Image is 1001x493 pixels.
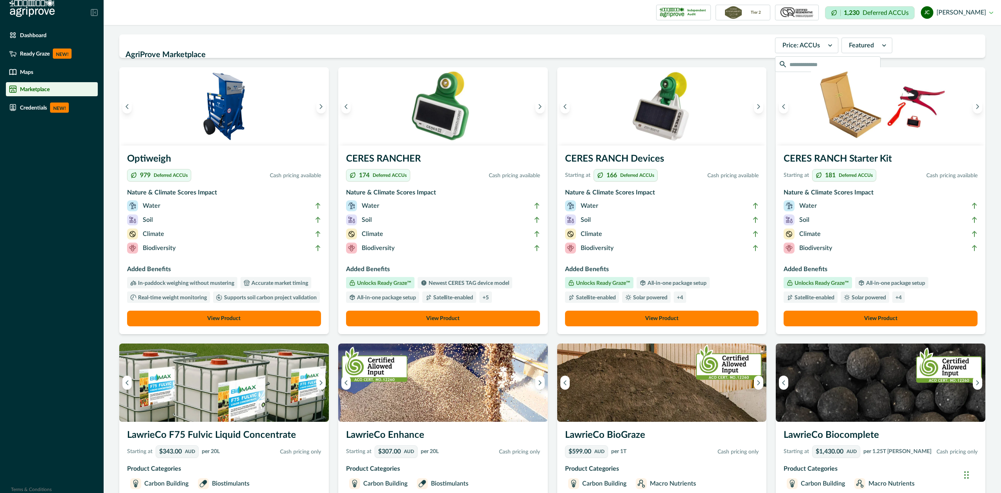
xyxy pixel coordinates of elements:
[250,281,308,286] p: Accurate market timing
[560,376,570,390] button: Previous image
[935,448,978,456] p: Cash pricing only
[850,295,886,300] p: Solar powered
[122,376,132,390] button: Previous image
[122,99,132,113] button: Previous image
[784,188,978,200] h3: Nature & Climate Scores Impact
[844,10,859,16] p: 1,230
[754,99,763,113] button: Next image
[199,480,207,488] img: Biostimulants
[418,480,426,488] img: Biostimulants
[962,455,1001,493] div: Chat Widget
[483,295,489,300] p: + 5
[637,480,645,488] img: Macro Nutrients
[202,448,220,456] p: per 20L
[346,311,540,326] button: View Product
[6,99,98,116] a: CredentialsNEW!
[53,49,72,59] p: NEW!
[351,480,359,488] img: Carbon Building
[973,99,982,113] button: Next image
[362,201,379,211] p: Water
[338,67,548,146] img: A single CERES RANCHER device
[793,295,834,300] p: Satellite-enabled
[6,82,98,96] a: Marketplace
[751,11,761,14] p: Tier 2
[127,188,321,200] h3: Nature & Climate Scores Impact
[20,32,47,38] p: Dashboard
[801,479,845,488] p: Carbon Building
[185,449,195,454] p: AUD
[127,448,152,456] p: Starting at
[865,281,925,286] p: All-in-one package setup
[565,464,759,473] p: Product Categories
[839,173,873,178] p: Deferred ACCUs
[126,47,770,62] h2: AgriProve Marketplace
[341,99,351,113] button: Previous image
[574,295,616,300] p: Satellite-enabled
[784,264,978,277] h3: Added Benefits
[779,99,788,113] button: Previous image
[799,243,832,253] p: Biodiversity
[413,172,540,180] p: Cash pricing available
[421,448,439,456] p: per 20L
[6,28,98,42] a: Dashboard
[816,448,843,455] p: $1,430.00
[879,172,978,180] p: Cash pricing available
[355,295,416,300] p: All-in-one package setup
[784,152,978,169] h3: CERES RANCH Starter Kit
[784,428,978,445] h3: LawrieCo Biocomplete
[565,188,759,200] h3: Nature & Climate Scores Impact
[127,264,321,277] h3: Added Benefits
[341,376,351,390] button: Previous image
[431,479,468,488] p: Biostimulants
[11,487,52,492] a: Terms & Conditions
[570,480,578,488] img: Carbon Building
[725,6,741,19] img: certification logo
[776,67,985,146] img: A CERES RANCH starter kit
[6,65,98,79] a: Maps
[427,281,509,286] p: Newest CERES TAG device model
[159,448,182,455] p: $343.00
[136,281,234,286] p: In-paddock weighing without mustering
[346,464,540,473] p: Product Categories
[346,188,540,200] h3: Nature & Climate Scores Impact
[569,448,591,455] p: $599.00
[799,215,809,225] p: Soil
[868,479,915,488] p: Macro Nutrients
[565,264,759,277] h3: Added Benefits
[799,229,821,239] p: Climate
[793,281,849,286] p: Unlocks Ready Graze™
[594,449,605,454] p: AUD
[212,479,249,488] p: Biostimulants
[754,376,763,390] button: Next image
[650,479,696,488] p: Macro Nutrients
[574,281,630,286] p: Unlocks Ready Graze™
[20,104,47,111] p: Credentials
[661,172,759,180] p: Cash pricing available
[535,376,545,390] button: Next image
[127,152,321,169] h3: Optiweigh
[355,281,411,286] p: Unlocks Ready Graze™
[346,152,540,169] h3: CERES RANCHER
[359,172,370,178] p: 174
[565,311,759,326] button: View Product
[154,173,188,178] p: Deferred ACCUs
[799,201,817,211] p: Water
[557,67,767,146] img: A single CERES RANCH device
[140,172,151,178] p: 979
[127,311,321,326] a: View Product
[346,264,540,277] h3: Added Benefits
[362,229,383,239] p: Climate
[973,376,982,390] button: Next image
[143,243,176,253] p: Biodiversity
[560,99,570,113] button: Previous image
[223,448,321,456] p: Cash pricing only
[646,281,707,286] p: All-in-one package setup
[784,171,809,180] p: Starting at
[779,6,814,19] img: certification logo
[788,480,796,488] img: Carbon Building
[606,172,617,178] p: 166
[565,428,759,445] h3: LawrieCo BioGraze
[127,464,321,473] p: Product Categories
[581,243,614,253] p: Biodiversity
